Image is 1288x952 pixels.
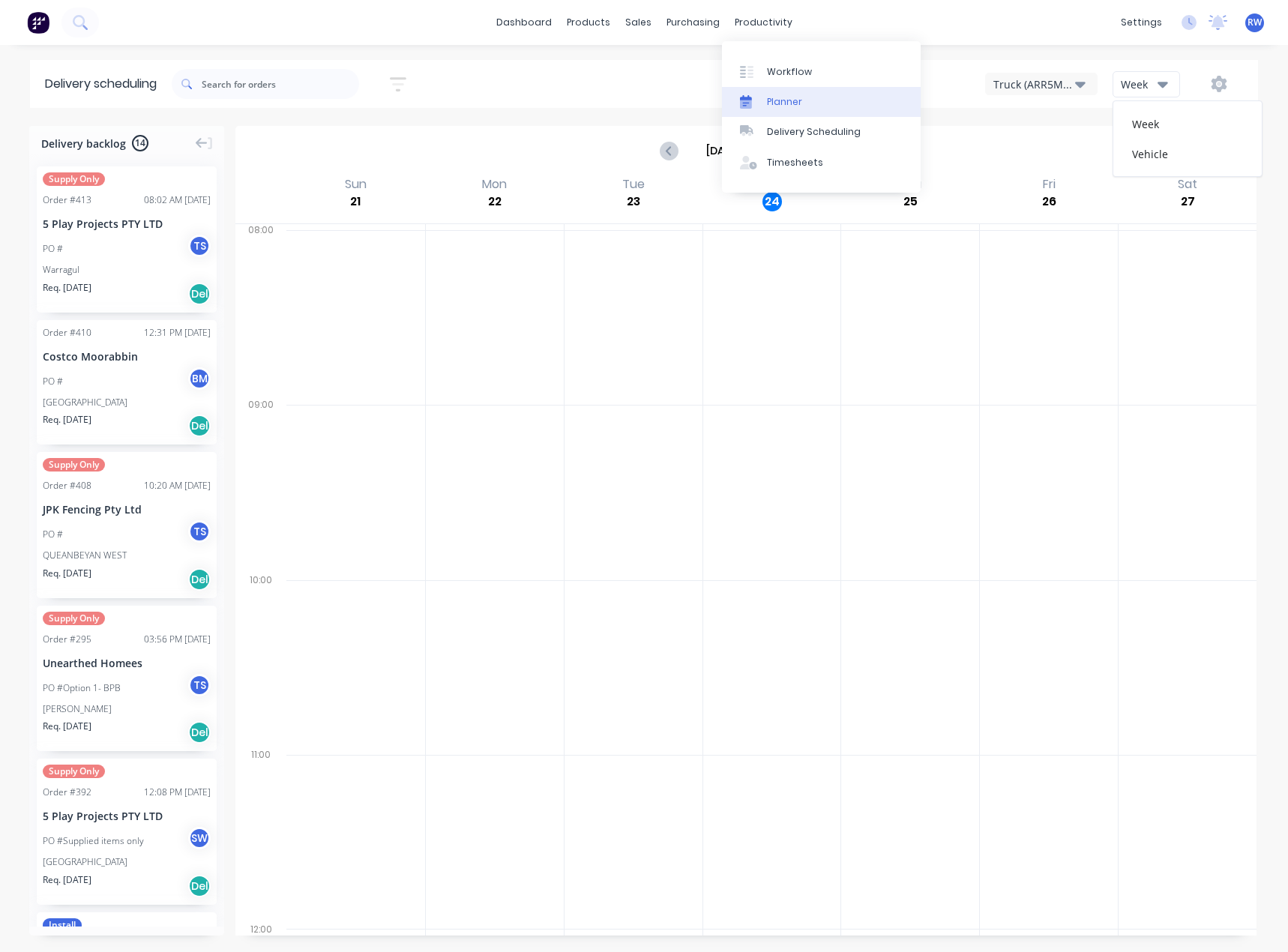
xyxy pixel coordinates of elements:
div: PO # [43,375,63,388]
span: Install [43,918,82,932]
div: Del [188,568,211,591]
div: Week [1113,109,1262,139]
input: Search for orders [202,69,359,99]
div: Sun [340,177,371,192]
div: Order # 295 [43,633,91,646]
div: Order # 392 [43,786,91,799]
div: 08:00 [235,221,286,396]
div: B M [188,367,211,390]
span: RW [1248,16,1262,29]
div: settings [1113,11,1170,34]
div: 21 [346,192,365,211]
div: Order # 413 [43,193,91,207]
div: 10:00 [235,571,286,746]
div: T S [188,235,211,257]
div: 12:08 PM [DATE] [144,786,211,799]
div: sales [618,11,659,34]
button: Truck (ARR5MM) [985,73,1098,95]
div: 12:00 [235,921,286,939]
div: Workflow [767,65,812,79]
div: 25 [900,192,920,211]
div: 23 [624,192,643,211]
div: Order # 410 [43,326,91,340]
div: T S [188,520,211,543]
div: PO # [43,528,63,541]
div: Timesheets [767,156,823,169]
div: Vehicle [1113,139,1262,169]
div: [GEOGRAPHIC_DATA] [43,396,211,409]
span: Req. [DATE] [43,567,91,580]
div: 03:56 PM [DATE] [144,633,211,646]
div: PO # [43,242,63,256]
div: Del [188,875,211,897]
div: [PERSON_NAME] [43,702,211,716]
div: [GEOGRAPHIC_DATA] [43,855,211,869]
div: JPK Fencing Pty Ltd [43,501,211,517]
div: Unearthed Homees [43,655,211,671]
span: Supply Only [43,458,105,472]
div: S W [188,827,211,849]
span: Req. [DATE] [43,720,91,733]
div: Costco Moorabbin [43,349,211,364]
div: Delivery Scheduling [767,125,861,139]
div: productivity [727,11,800,34]
div: 24 [762,192,782,211]
span: Supply Only [43,612,105,625]
span: 14 [132,135,148,151]
div: Week [1121,76,1164,92]
div: Del [188,283,211,305]
a: Planner [722,87,921,117]
div: Order # 408 [43,479,91,492]
div: PO #Option 1- BPB [43,681,121,695]
a: dashboard [489,11,559,34]
div: 27 [1178,192,1197,211]
span: Req. [DATE] [43,281,91,295]
button: Week [1113,71,1180,97]
a: Workflow [722,56,921,86]
span: Delivery backlog [41,136,126,151]
div: products [559,11,618,34]
a: Delivery Scheduling [722,117,921,147]
div: Del [188,415,211,437]
div: T S [188,674,211,696]
div: Delivery scheduling [30,60,172,108]
div: PO #Supplied items only [43,834,144,848]
div: QUEANBEYAN WEST [43,549,211,562]
span: Req. [DATE] [43,873,91,887]
div: 08:02 AM [DATE] [144,193,211,207]
div: 26 [1039,192,1059,211]
div: 5 Play Projects PTY LTD [43,216,211,232]
div: 09:00 [235,396,286,570]
div: Sat [1173,177,1202,192]
span: Req. [DATE] [43,413,91,427]
div: Fri [1038,177,1060,192]
div: Warragul [43,263,211,277]
div: Del [188,721,211,744]
img: Factory [27,11,49,34]
div: purchasing [659,11,727,34]
span: Supply Only [43,172,105,186]
div: 11:00 [235,746,286,921]
div: Mon [478,177,511,192]
a: Timesheets [722,148,921,178]
div: 5 Play Projects PTY LTD [43,808,211,824]
span: Supply Only [43,765,105,778]
div: Tue [618,177,649,192]
div: 12:31 PM [DATE] [144,326,211,340]
div: Planner [767,95,802,109]
div: 22 [485,192,505,211]
div: 10:20 AM [DATE] [144,479,211,492]
div: Truck (ARR5MM) [993,76,1075,92]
